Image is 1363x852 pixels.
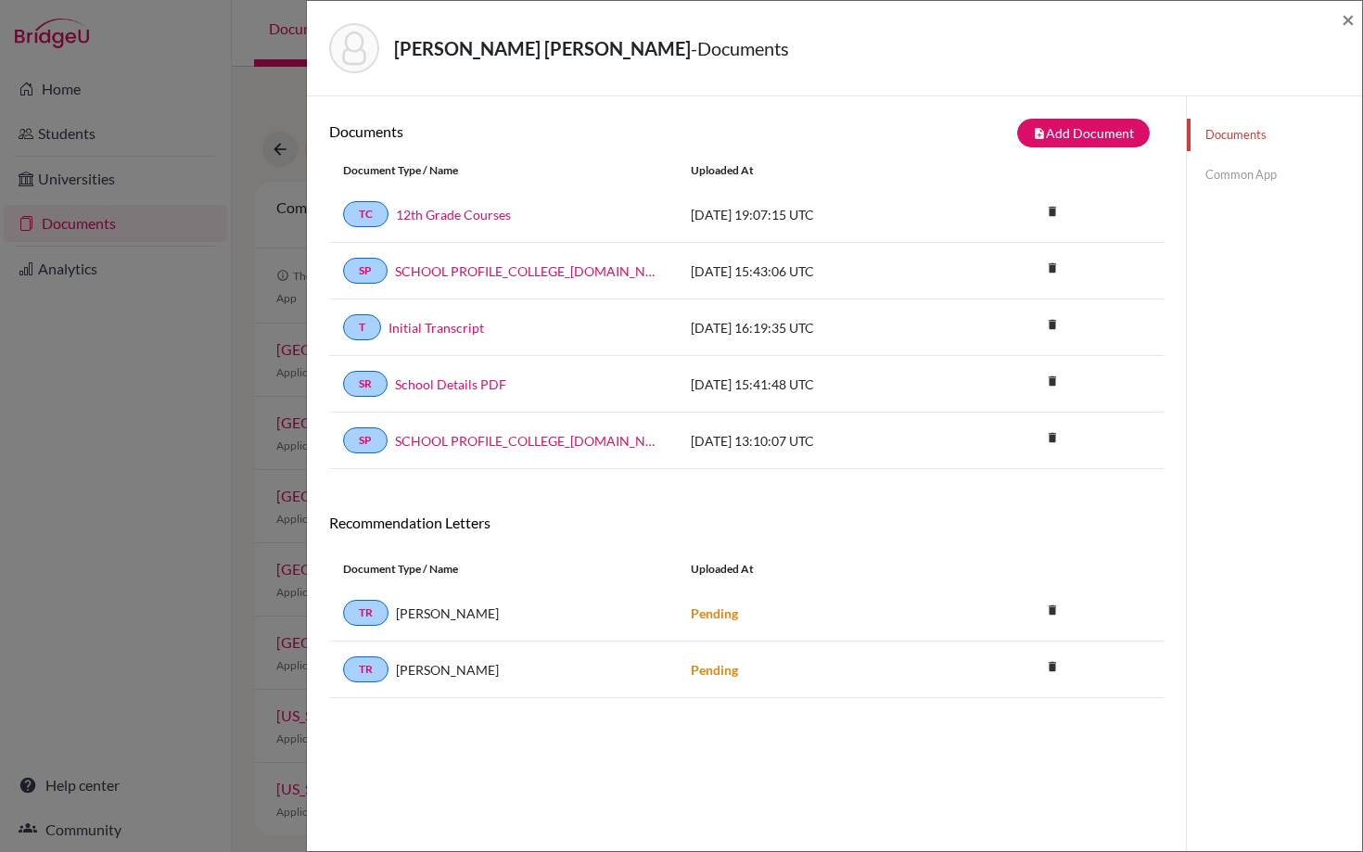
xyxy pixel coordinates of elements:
a: School Details PDF [395,375,506,394]
div: [DATE] 13:10:07 UTC [677,431,955,451]
strong: [PERSON_NAME] [PERSON_NAME] [394,37,691,59]
a: TR [343,600,389,626]
div: Uploaded at [677,561,955,578]
span: - Documents [691,37,789,59]
a: delete [1038,426,1066,451]
div: [DATE] 15:43:06 UTC [677,261,955,281]
a: delete [1038,655,1066,680]
h6: Recommendation Letters [329,514,1164,531]
a: SP [343,258,388,284]
a: T [343,314,381,340]
a: delete [1038,257,1066,282]
strong: Pending [691,605,738,621]
i: delete [1038,424,1066,451]
a: SCHOOL PROFILE_COLLEGE_[DOMAIN_NAME]_wide [395,431,663,451]
span: × [1342,6,1355,32]
a: SCHOOL PROFILE_COLLEGE_[DOMAIN_NAME]_wide [395,261,663,281]
a: SP [343,427,388,453]
strong: Pending [691,662,738,678]
div: [DATE] 19:07:15 UTC [677,205,955,224]
span: [PERSON_NAME] [396,660,499,680]
a: TC [343,201,389,227]
div: [DATE] 16:19:35 UTC [677,318,955,337]
div: Document Type / Name [329,561,677,578]
a: 12th Grade Courses [396,205,511,224]
a: SR [343,371,388,397]
a: delete [1038,200,1066,225]
a: delete [1038,313,1066,338]
i: note_add [1033,127,1046,140]
button: note_addAdd Document [1017,119,1150,147]
i: delete [1038,254,1066,282]
i: delete [1038,197,1066,225]
i: delete [1038,367,1066,395]
i: delete [1038,311,1066,338]
a: delete [1038,599,1066,624]
div: [DATE] 15:41:48 UTC [677,375,955,394]
span: [PERSON_NAME] [396,604,499,623]
div: Uploaded at [677,162,955,179]
div: Document Type / Name [329,162,677,179]
h6: Documents [329,122,746,140]
a: delete [1038,370,1066,395]
a: Common App [1187,159,1362,191]
i: delete [1038,653,1066,680]
a: TR [343,656,389,682]
a: Initial Transcript [389,318,484,337]
i: delete [1038,596,1066,624]
button: Close [1342,8,1355,31]
a: Documents [1187,119,1362,151]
